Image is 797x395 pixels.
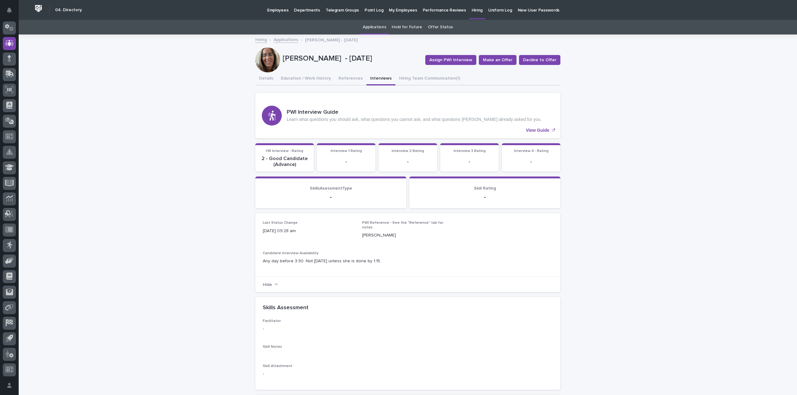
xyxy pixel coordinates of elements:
span: PWI Reference - See the "Reference" tab for notes [362,221,443,229]
button: Hide [263,282,278,287]
p: - [263,193,399,201]
span: Decline to Offer [523,57,556,63]
span: Make an Offer [483,57,512,63]
span: Interview 1 Rating [331,149,362,153]
a: Offer Status [428,20,453,34]
p: - [263,371,355,377]
span: Skill Rating [474,186,496,191]
p: - [444,159,495,165]
p: - [417,193,553,201]
span: Interview 4 - Rating [514,149,549,153]
a: Hiring [255,36,267,43]
p: [PERSON_NAME] - [DATE] [283,54,420,63]
span: SkillsAsessmentType [310,186,352,191]
button: Notifications [3,4,16,17]
button: Make an Offer [479,55,516,65]
span: Assign PWI Interview [429,57,472,63]
p: [PERSON_NAME] - [DATE] [305,36,358,43]
button: Hiring Team Communication (1) [395,72,464,85]
span: Last Status Change [263,221,298,225]
p: Any day before 3:30. Not [DATE] unless she is done by 1:15. [263,258,553,264]
p: [PERSON_NAME] [362,232,454,239]
button: Interviews [366,72,395,85]
span: Skill Notes [263,345,282,349]
span: Candidate Interview Availability [263,251,318,255]
span: Interview 2 Rating [392,149,424,153]
p: Learn what questions you should ask, what questions you cannot ask, and what questions [PERSON_NA... [287,117,542,122]
span: Facilitator [263,319,281,323]
span: Skill Attachment [263,364,292,368]
img: Workspace Logo [33,3,44,14]
p: [DATE] 09:28 am [263,228,355,234]
p: 2 - Good Candidate (Advance) [259,156,310,168]
p: - [382,159,433,165]
a: Applications [363,20,386,34]
a: Applications [274,36,298,43]
h2: Skills Assessment [263,305,309,311]
h2: 04. Directory [55,7,82,13]
button: Details [255,72,277,85]
button: Decline to Offer [519,55,560,65]
span: HR Interview - Rating [266,149,303,153]
a: Hold for Future [392,20,422,34]
button: Assign PWI Interview [425,55,476,65]
span: Interview 3 Rating [454,149,486,153]
p: - [263,326,355,332]
div: Notifications [8,7,16,17]
h3: PWI Interview Guide [287,109,542,116]
a: View Guide [255,93,560,138]
p: View Guide [526,128,549,133]
button: Education / Work History [277,72,335,85]
p: - [506,159,557,165]
p: - [321,159,372,165]
button: References [335,72,366,85]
